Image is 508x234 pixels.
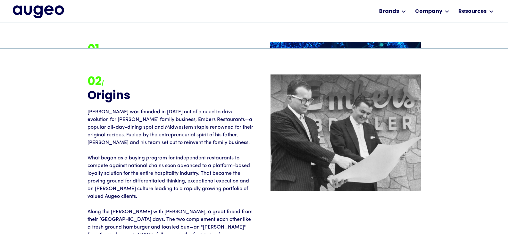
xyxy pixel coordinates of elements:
div: Resources [458,8,487,15]
strong: 02 [87,77,102,88]
h2: Origins [87,90,254,103]
strong: / [102,82,104,86]
img: Augeo's full logo in midnight blue. [13,5,64,18]
div: Company [415,8,442,15]
strong: 01 [87,44,99,56]
div: Brands [379,8,399,15]
a: home [13,5,64,18]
